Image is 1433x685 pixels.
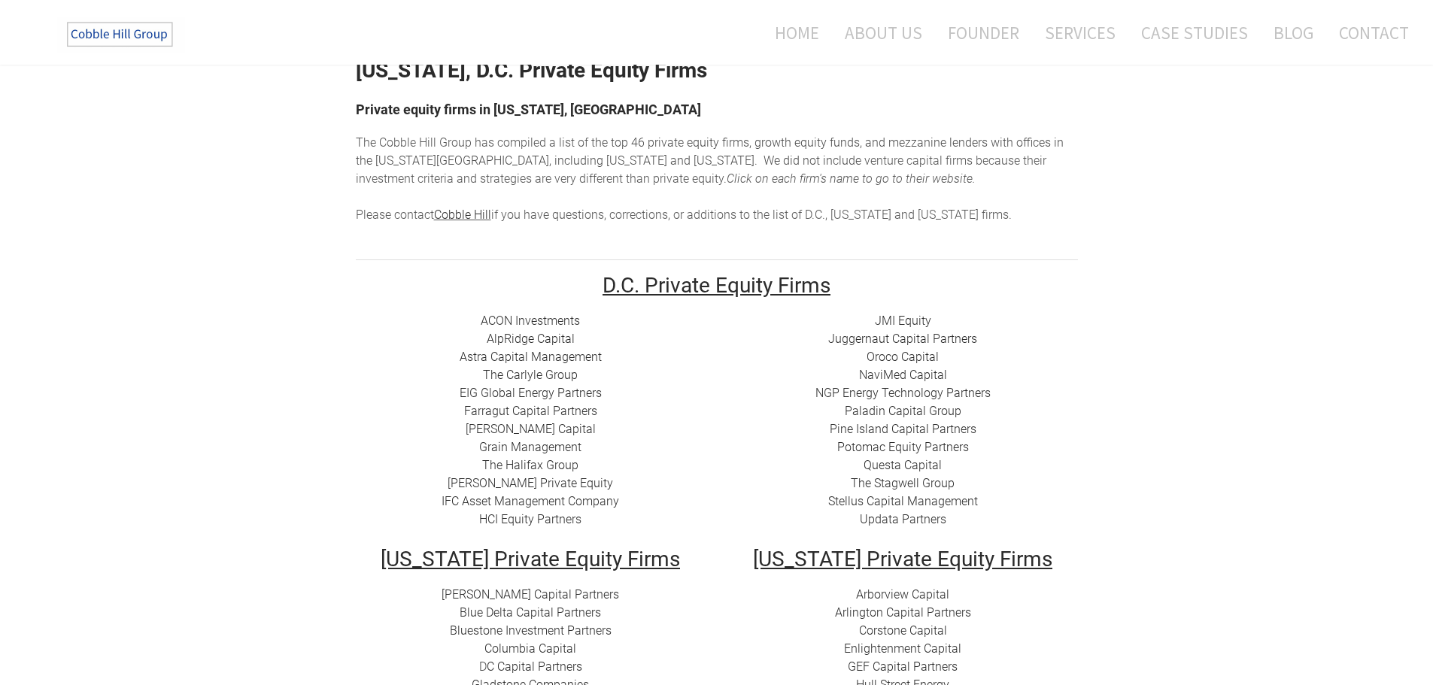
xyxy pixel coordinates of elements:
a: Grain Management [479,440,581,454]
a: ACON Investments [481,314,580,328]
a: ​Astra Capital Management [460,350,602,364]
strong: [US_STATE], D.C. Private Equity Firms [356,58,707,83]
a: IFC Asset Management Company [442,494,619,508]
a: C Capital Partners [487,659,582,674]
a: [PERSON_NAME] Capital Partners [442,587,619,602]
a: Farragut Capital Partners [464,404,597,418]
a: [PERSON_NAME] Private Equity​ [448,476,613,490]
a: Pine Island Capital Partners [830,422,976,436]
a: Services [1034,13,1127,53]
a: NaviMed Capital [859,368,947,382]
em: Click on each firm's name to go to their website. ​ [727,171,976,186]
a: Stellus Capital Management [828,494,978,508]
u: [US_STATE] Private Equity Firms [753,547,1052,571]
a: Blue Delta Capital Partners [460,605,601,620]
a: Arlington Capital Partners​ [835,605,971,620]
a: GEF Capital Partners [848,659,958,674]
font: Private equity firms in [US_STATE], [GEOGRAPHIC_DATA] [356,102,701,117]
span: Please contact if you have questions, corrections, or additions to the list of D.C., [US_STATE] a... [356,208,1012,222]
a: HCI Equity Partners [479,512,581,526]
div: he top 46 private equity firms, growth equity funds, and mezzanine lenders with offices in the [U... [356,134,1078,224]
a: About Us [833,13,934,53]
div: ​​ ​​​ [356,312,706,529]
a: ​Bluestone Investment Partners [450,623,612,638]
u: [US_STATE] Private Equity Firms [381,547,680,571]
a: Paladin Capital Group [845,404,961,418]
a: ​Enlightenment Capital [844,641,961,656]
a: Columbia Capital [484,641,576,656]
a: ​Potomac Equity Partners [837,440,969,454]
u: D.C. Private Equity Firms [603,273,830,298]
a: Founder [937,13,1031,53]
img: The Cobble Hill Group LLC [57,16,185,53]
a: Home [752,13,830,53]
span: The Cobble Hill Group has compiled a list of t [356,135,595,150]
a: Contact [1328,13,1409,53]
a: The Carlyle Group [483,368,578,382]
a: Corstone Capital [859,623,947,638]
a: ​AlpRidge Capital [487,332,575,346]
span: enture capital firms because their investment criteria and strategies are very different than pri... [356,153,1046,186]
a: Juggernaut Capital Partners [828,332,977,346]
a: Oroco Capital [867,350,939,364]
a: Arborview Capital [856,587,949,602]
a: Updata Partners [860,512,946,526]
a: Cobble Hill [434,208,491,222]
a: EIG Global Energy Partners [460,386,602,400]
a: JMI Equity [875,314,931,328]
a: Questa Capital [864,458,942,472]
a: The Halifax Group [482,458,578,472]
a: ​[PERSON_NAME] Capital [466,422,596,436]
a: Blog [1262,13,1325,53]
a: Case Studies [1130,13,1259,53]
a: The Stagwell Group [851,476,955,490]
a: NGP Energy Technology Partners [815,386,991,400]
